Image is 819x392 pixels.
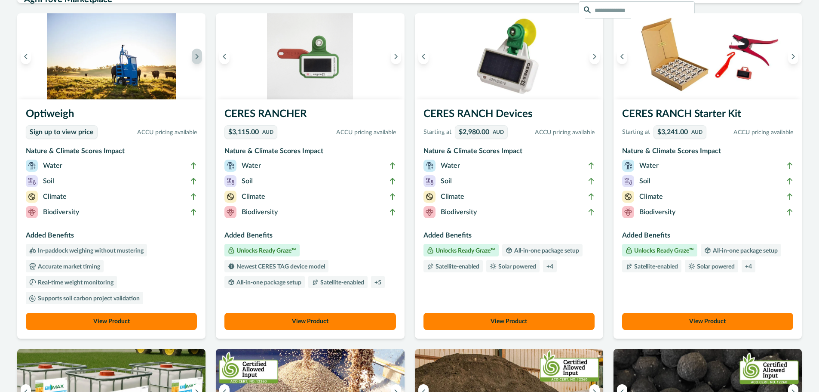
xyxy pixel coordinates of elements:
[423,146,595,160] h3: Nature & Climate Scores Impact
[691,130,702,135] p: AUD
[639,191,663,202] p: Climate
[657,129,688,136] p: $3,241.00
[423,128,451,137] p: Starting at
[192,49,202,64] button: Next image
[639,161,659,171] p: Water
[589,49,600,64] button: Next image
[632,248,694,254] p: Unlocks Ready Graze™
[228,129,259,136] p: $3,115.00
[26,106,197,125] h3: Optiweigh
[434,248,495,254] p: Unlocks Ready Graze™
[497,264,536,270] p: Solar powered
[493,130,504,135] p: AUD
[622,230,793,244] h3: Added Benefits
[632,264,678,270] p: Satellite-enabled
[242,176,253,186] p: Soil
[216,13,404,99] img: A CERES RANCHER applicator
[43,207,79,217] p: Biodiversity
[36,296,140,302] p: Supports soil carbon project validation
[36,248,144,254] p: In-paddock weighing without mustering
[423,106,595,125] h3: CERES RANCH Devices
[695,264,735,270] p: Solar powered
[101,128,197,137] p: ACCU pricing available
[224,230,396,244] h3: Added Benefits
[43,161,62,171] p: Water
[281,128,396,137] p: ACCU pricing available
[43,176,54,186] p: Soil
[235,264,325,270] p: Newest CERES TAG device model
[26,146,197,160] h3: Nature & Climate Scores Impact
[788,49,798,64] button: Next image
[441,176,452,186] p: Soil
[224,313,396,330] button: View Product
[512,248,579,254] p: All-in-one package setup
[242,191,265,202] p: Climate
[511,128,595,137] p: ACCU pricing available
[224,146,396,160] h3: Nature & Climate Scores Impact
[26,313,197,330] button: View Product
[235,248,296,254] p: Unlocks Ready Graze™
[235,280,301,286] p: All-in-one package setup
[622,128,650,137] p: Starting at
[745,264,752,270] p: + 4
[36,280,113,286] p: Real-time weight monitoring
[36,264,100,270] p: Accurate market timing
[391,49,401,64] button: Next image
[441,207,477,217] p: Biodiversity
[622,146,793,160] h3: Nature & Climate Scores Impact
[415,13,603,99] img: A single CERES RANCH device
[613,13,802,99] img: A CERES RANCH starter kit
[319,280,364,286] p: Satellite-enabled
[224,106,396,125] h3: CERES RANCHER
[622,313,793,330] button: View Product
[711,248,778,254] p: All-in-one package setup
[639,207,675,217] p: Biodiversity
[242,207,278,217] p: Biodiversity
[423,313,595,330] button: View Product
[26,230,197,244] h3: Added Benefits
[43,191,67,202] p: Climate
[374,280,381,286] p: + 5
[441,161,460,171] p: Water
[26,125,98,139] a: Sign up to view price
[710,128,793,137] p: ACCU pricing available
[418,49,429,64] button: Previous image
[459,129,489,136] p: $2,980.00
[434,264,479,270] p: Satellite-enabled
[17,13,206,99] img: A single CERES RANCH device
[639,176,650,186] p: Soil
[219,49,230,64] button: Previous image
[30,128,94,136] p: Sign up to view price
[262,130,273,135] p: AUD
[423,230,595,244] h3: Added Benefits
[617,49,627,64] button: Previous image
[622,106,793,125] h3: CERES RANCH Starter Kit
[21,49,31,64] button: Previous image
[242,161,261,171] p: Water
[546,264,553,270] p: + 4
[441,191,464,202] p: Climate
